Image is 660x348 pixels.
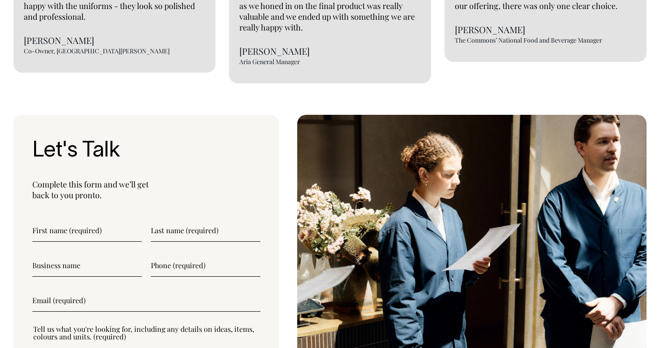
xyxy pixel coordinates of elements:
h3: Let's Talk [32,139,260,163]
p: The Commons’ National Food and Beverage Manager [455,37,636,43]
p: [PERSON_NAME] [455,25,636,35]
input: Business name [32,254,142,277]
p: Complete this form and we’ll get back to you pronto. [32,179,260,200]
p: Aria General Manager [239,58,421,65]
input: Phone (required) [151,254,260,277]
p: Co-Owner, [GEOGRAPHIC_DATA][PERSON_NAME] [24,48,205,54]
input: Last name (required) [151,219,260,242]
input: First name (required) [32,219,142,242]
p: [PERSON_NAME] [239,46,421,56]
input: Email (required) [32,289,260,312]
p: [PERSON_NAME] [24,35,205,45]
